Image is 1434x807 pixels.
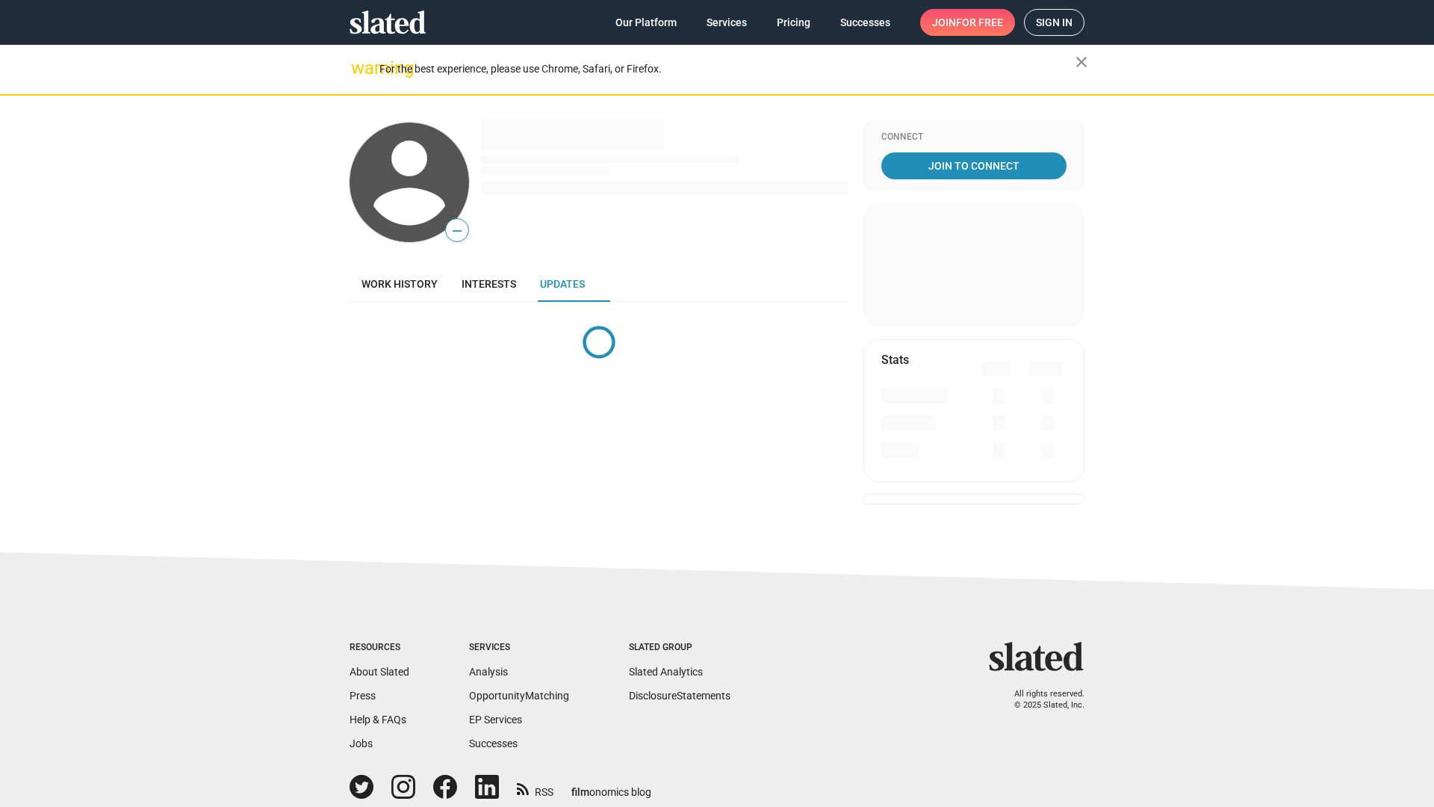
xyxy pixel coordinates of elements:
a: Joinfor free [920,9,1015,36]
a: Jobs [350,738,373,749]
a: Successes [828,9,902,36]
a: Interests [450,266,528,302]
a: Our Platform [603,9,689,36]
a: About Slated [350,666,409,678]
span: Services [707,9,747,36]
a: Slated Analytics [629,666,703,678]
a: Pricing [765,9,822,36]
a: Join To Connect [881,152,1067,179]
a: Services [695,9,759,36]
span: Join [932,9,1003,36]
mat-icon: warning [351,59,369,77]
span: Updates [540,278,585,290]
a: Successes [469,738,518,749]
div: Slated Group [629,642,730,654]
span: for free [956,9,1003,36]
a: RSS [517,776,553,800]
div: Connect [881,132,1067,143]
span: Our Platform [615,9,677,36]
a: Help & FAQs [350,714,406,726]
a: Work history [350,266,450,302]
span: Interests [462,278,516,290]
span: Sign in [1036,10,1073,35]
a: filmonomics blog [571,773,651,800]
div: For the best experience, please use Chrome, Safari, or Firefox. [379,59,1075,79]
span: Successes [840,9,890,36]
a: EP Services [469,714,522,726]
div: Resources [350,642,409,654]
a: Press [350,690,376,702]
a: Analysis [469,666,508,678]
span: Pricing [777,9,810,36]
a: Sign in [1024,9,1084,36]
a: Updates [528,266,597,302]
span: film [571,786,589,798]
span: — [446,221,468,241]
mat-card-title: Stats [881,352,909,368]
p: All rights reserved. © 2025 Slated, Inc. [999,689,1084,711]
span: Work history [361,278,438,290]
mat-icon: close [1073,53,1090,71]
span: Join To Connect [884,152,1064,179]
a: DisclosureStatements [629,690,730,702]
div: Services [469,642,569,654]
a: OpportunityMatching [469,690,569,702]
